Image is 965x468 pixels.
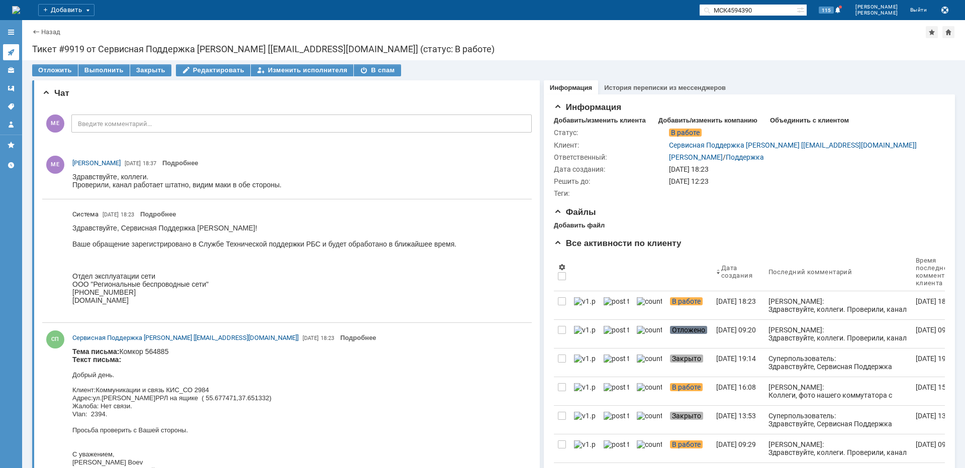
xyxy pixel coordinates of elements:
[574,297,596,305] img: v1.png
[554,102,621,112] span: Информация
[716,383,756,391] div: [DATE] 16:08
[637,355,662,363] img: counter.png
[321,335,334,341] span: 18:23
[72,334,299,341] span: Сервисная Поддержка [PERSON_NAME] [[EMAIL_ADDRESS][DOMAIN_NAME]]
[3,44,19,60] a: Активности
[726,153,764,161] a: Поддержка
[939,4,951,16] button: Сохранить лог
[768,326,908,358] div: [PERSON_NAME]: Здравствуйте, коллеги. Проверили, канал работал штатно,потерь и прерываний не фикс...
[3,98,19,114] a: Теги
[600,406,633,434] a: post ticket.png
[768,268,852,276] div: Последний комментарий
[554,207,596,217] span: Файлы
[797,5,807,14] span: Расширенный поиск
[670,383,703,391] span: В работе
[600,320,633,348] a: post ticket.png
[42,88,69,98] span: Чат
[768,297,908,329] div: [PERSON_NAME]: Здравствуйте, коллеги. Проверили, канал работает штатно, видим маки в обе стороны.
[72,158,121,168] a: [PERSON_NAME]
[712,320,764,348] a: [DATE] 09:20
[558,263,566,271] span: Настройки
[574,440,596,448] img: v1.png
[666,377,712,405] a: В работе
[658,116,757,125] div: Добавить/изменить компанию
[916,326,955,334] div: [DATE] 09:20
[768,383,908,407] div: [PERSON_NAME]: Коллеги, фото нашего коммутатора с монтажа. ваш порт 1
[916,297,955,305] div: [DATE] 18:23
[600,377,633,405] a: post ticket.png
[574,383,596,391] img: v1.png
[669,153,764,161] div: /
[604,412,629,420] img: post ticket.png
[554,141,667,149] div: Клиент:
[46,114,64,133] span: МЕ
[712,291,764,319] a: [DATE] 18:23
[764,377,912,405] a: [PERSON_NAME]: Коллеги, фото нашего коммутатора с монтажа. ваш порт 1
[712,406,764,434] a: [DATE] 13:53
[121,211,134,218] span: 18:23
[666,320,712,348] a: Отложено
[12,6,20,14] img: logo
[554,189,667,197] div: Теги:
[926,26,938,38] div: Добавить в избранное
[670,326,707,334] span: Отложено
[716,412,756,420] div: [DATE] 13:53
[554,165,667,173] div: Дата создания:
[21,47,199,54] font: ул.[PERSON_NAME]РРЛ на ящике ( 55.677471,37.651332)
[637,383,662,391] img: counter.png
[604,326,629,334] img: post ticket.png
[600,434,633,462] a: post ticket.png
[716,355,756,363] div: [DATE] 19:14
[637,412,662,420] img: counter.png
[340,334,376,341] a: Подробнее
[574,326,596,334] img: v1.png
[570,291,600,319] a: v1.png
[768,355,908,419] div: Суперпользователь: Здравствуйте, Сервисная Поддержка [PERSON_NAME]! Ваше обращение зарегистрирова...
[143,160,156,167] span: 18:37
[574,355,596,363] img: v1.png
[600,291,633,319] a: post ticket.png
[670,412,703,420] span: Закрыто
[669,153,723,161] a: [PERSON_NAME]
[819,7,834,14] span: 115
[764,406,912,434] a: Суперпользователь: Здравствуйте, Сервисная Поддержка [PERSON_NAME]! Ваше обращение зарегистрирова...
[712,348,764,377] a: [DATE] 19:14
[916,257,960,287] div: Время последнего комментария клиента
[716,326,756,334] div: [DATE] 09:20
[570,406,600,434] a: v1.png
[942,26,954,38] div: Сделать домашней страницей
[764,291,912,319] a: [PERSON_NAME]: Здравствуйте, коллеги. Проверили, канал работает штатно, видим маки в обе стороны.
[103,211,119,218] span: [DATE]
[916,355,955,363] div: [DATE] 19:14
[637,326,662,334] img: counter.png
[125,160,141,167] span: [DATE]
[604,297,629,305] img: post ticket.png
[669,129,702,137] span: В работе
[666,406,712,434] a: Закрыто
[712,253,764,291] th: Дата создания
[3,62,19,78] a: Клиенты
[764,434,912,462] a: [PERSON_NAME]: Здравствуйте, коллеги. Проверили, канал работает штатно, видим маки в обе стороны.
[770,116,849,125] div: Объединить с клиентом
[12,6,20,14] a: Перейти на домашнюю страницу
[669,177,709,185] span: [DATE] 12:23
[600,348,633,377] a: post ticket.png
[712,377,764,405] a: [DATE] 16:08
[637,297,662,305] img: counter.png
[669,141,917,149] a: Сервисная Поддержка [PERSON_NAME] [[EMAIL_ADDRESS][DOMAIN_NAME]]
[604,355,629,363] img: post ticket.png
[162,159,199,167] a: Подробнее
[666,291,712,319] a: В работе
[3,116,19,133] a: Мой профиль
[604,84,726,91] a: История переписки из мессенджеров
[570,377,600,405] a: v1.png
[669,165,939,173] div: [DATE] 18:23
[670,297,703,305] span: В работе
[855,10,898,16] span: [PERSON_NAME]
[38,4,94,16] div: Добавить
[721,264,752,279] div: Дата создания
[72,209,99,219] span: Система
[72,159,121,167] span: [PERSON_NAME]
[604,383,629,391] img: post ticket.png
[570,434,600,462] a: v1.png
